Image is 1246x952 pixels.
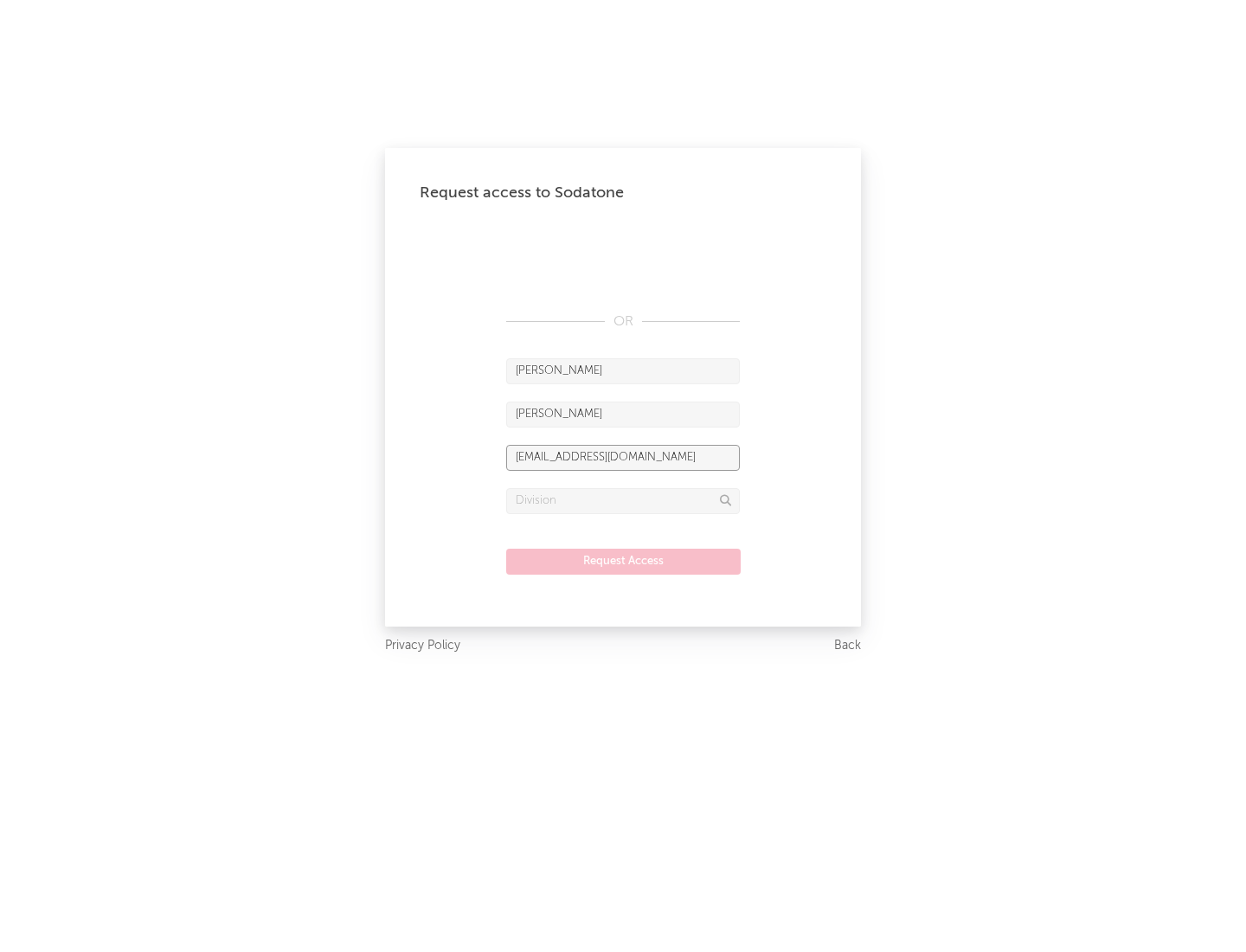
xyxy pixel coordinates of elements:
[506,549,741,575] button: Request Access
[420,183,826,203] div: Request access to Sodatone
[385,635,460,657] a: Privacy Policy
[506,312,740,332] div: OR
[506,358,740,384] input: First Name
[506,445,740,471] input: Email
[506,402,740,428] input: Last Name
[506,488,740,514] input: Division
[834,635,861,657] a: Back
